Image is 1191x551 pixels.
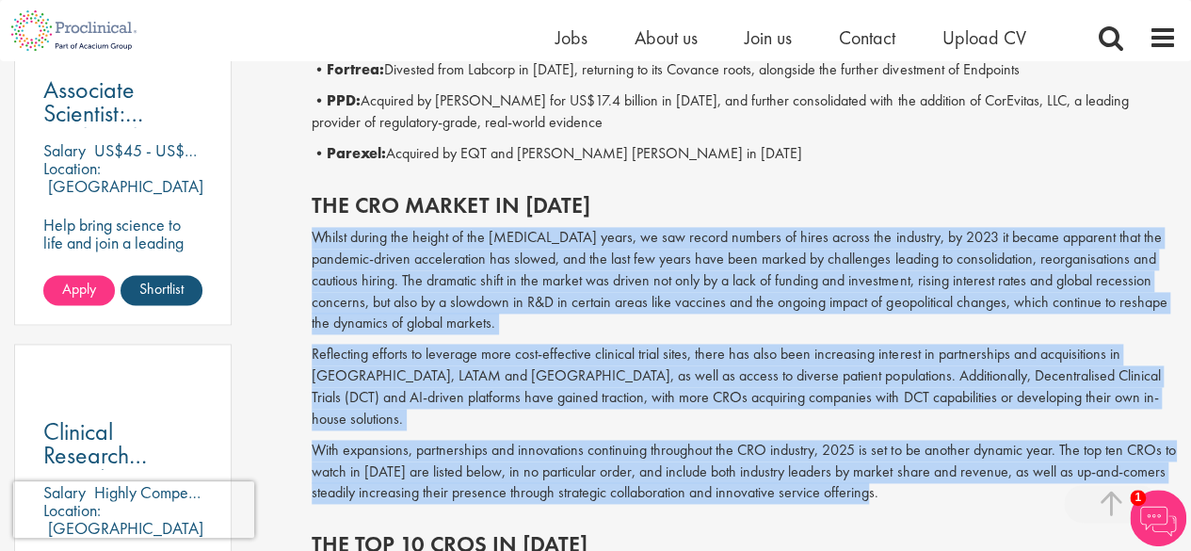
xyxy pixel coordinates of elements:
a: Jobs [555,25,587,50]
a: Clinical Research Coordinator [43,420,202,467]
a: Upload CV [942,25,1026,50]
p: • Acquired by [PERSON_NAME] for US$17.4 billion in [DATE], and further consolidated with the addi... [312,90,1177,134]
span: Salary [43,139,86,161]
a: Shortlist [121,275,202,305]
a: About us [635,25,698,50]
p: Help bring science to life and join a leading pharmaceutical company to play a key role in delive... [43,216,202,359]
span: Location: [43,157,101,179]
p: Whilst during the height of the [MEDICAL_DATA] years, we saw record numbers of hires across the i... [312,227,1177,334]
img: Chatbot [1130,490,1186,546]
span: Associate Scientist: Analytical Chemistry [43,73,143,176]
b: PPD: [327,90,361,110]
p: US$45 - US$52 per hour [94,139,260,161]
b: Parexel: [327,143,386,163]
a: Contact [839,25,895,50]
iframe: reCAPTCHA [13,481,254,538]
span: Apply [62,279,96,299]
span: 1 [1130,490,1146,506]
p: • Divested from Labcorp in [DATE], returning to its Covance roots, alongside the further divestme... [312,59,1177,81]
span: Clinical Research Coordinator [43,415,161,494]
h2: The CRO market in [DATE] [312,193,1177,218]
a: Apply [43,275,115,305]
p: With expansions, partnerships and innovations continuing throughout the CRO industry, 2025 is set... [312,440,1177,505]
b: Fortrea: [327,59,384,79]
p: [GEOGRAPHIC_DATA], [GEOGRAPHIC_DATA] [43,175,208,215]
p: • Acquired by EQT and [PERSON_NAME] [PERSON_NAME] in [DATE] [312,143,1177,165]
a: Associate Scientist: Analytical Chemistry [43,78,202,125]
p: Reflecting efforts to leverage more cost-effective clinical trial sites, there has also been incr... [312,344,1177,429]
a: Join us [745,25,792,50]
